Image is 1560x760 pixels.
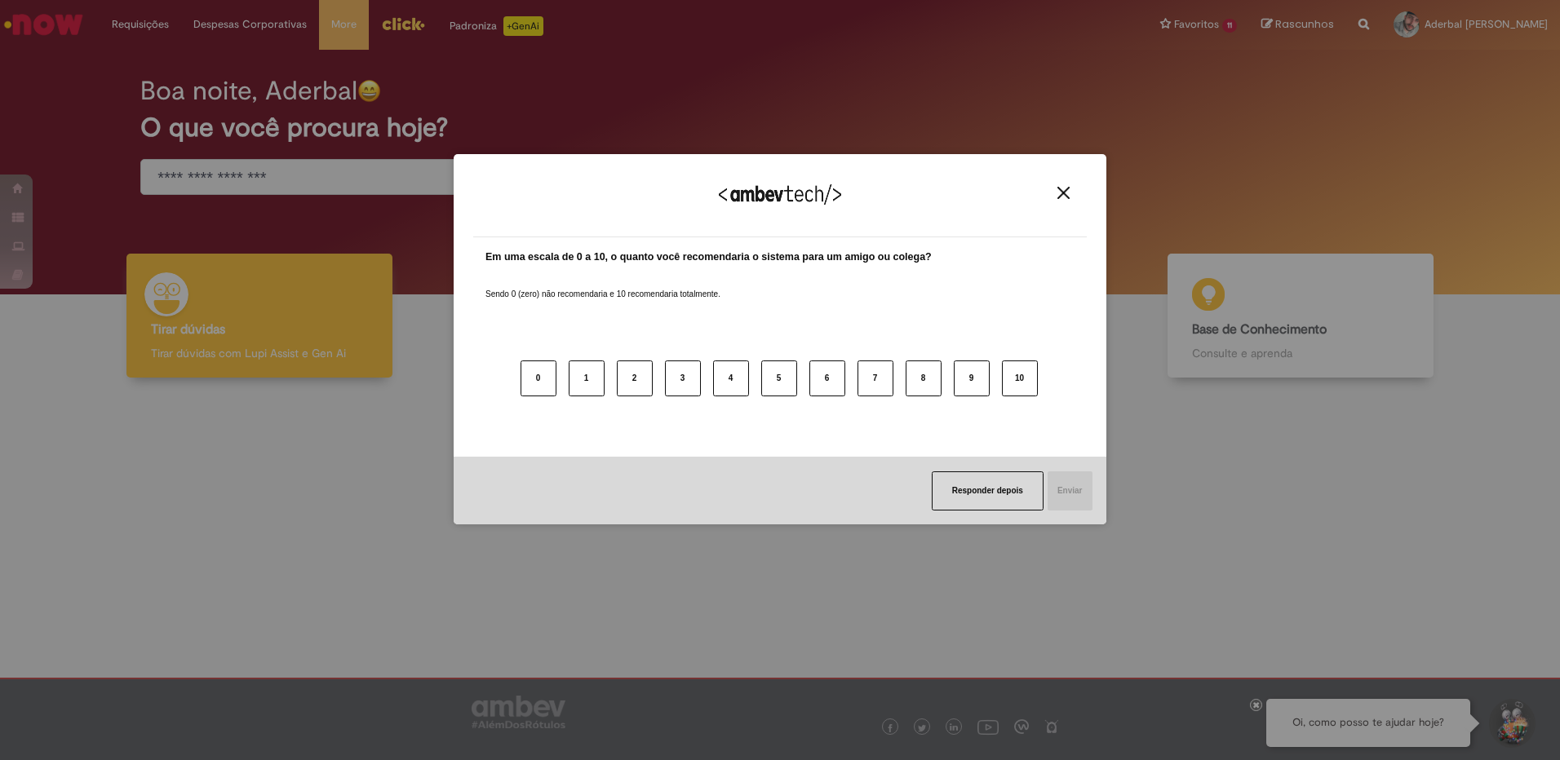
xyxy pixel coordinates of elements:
[485,250,932,265] label: Em uma escala de 0 a 10, o quanto você recomendaria o sistema para um amigo ou colega?
[521,360,556,396] button: 0
[569,360,605,396] button: 1
[1053,186,1075,200] button: Close
[713,360,749,396] button: 4
[954,360,990,396] button: 9
[665,360,701,396] button: 3
[485,269,720,300] label: Sendo 0 (zero) não recomendaria e 10 recomendaria totalmente.
[932,471,1044,510] button: Responder depois
[719,184,841,205] img: Logo Ambevtech
[617,360,653,396] button: 2
[906,360,942,396] button: 8
[761,360,797,396] button: 5
[858,360,893,396] button: 7
[809,360,845,396] button: 6
[1057,187,1070,199] img: Close
[1002,360,1038,396] button: 10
